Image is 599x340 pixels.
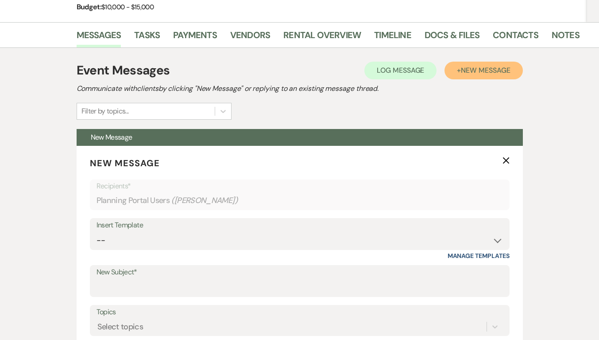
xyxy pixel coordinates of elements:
[374,28,411,47] a: Timeline
[97,219,503,232] div: Insert Template
[283,28,361,47] a: Rental Overview
[461,66,510,75] span: New Message
[91,133,132,142] span: New Message
[97,180,503,192] p: Recipients*
[97,266,503,279] label: New Subject*
[77,61,170,80] h1: Event Messages
[101,3,154,12] span: $10,000 - $15,000
[171,195,238,207] span: ( [PERSON_NAME] )
[77,28,121,47] a: Messages
[134,28,160,47] a: Tasks
[230,28,270,47] a: Vendors
[97,192,503,209] div: Planning Portal Users
[97,321,143,333] div: Select topics
[377,66,424,75] span: Log Message
[90,157,160,169] span: New Message
[493,28,538,47] a: Contacts
[552,28,580,47] a: Notes
[81,106,129,117] div: Filter by topics...
[173,28,217,47] a: Payments
[364,62,437,79] button: Log Message
[97,306,503,319] label: Topics
[448,252,510,260] a: Manage Templates
[77,2,102,12] span: Budget:
[425,28,479,47] a: Docs & Files
[444,62,522,79] button: +New Message
[77,83,523,94] h2: Communicate with clients by clicking "New Message" or replying to an existing message thread.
